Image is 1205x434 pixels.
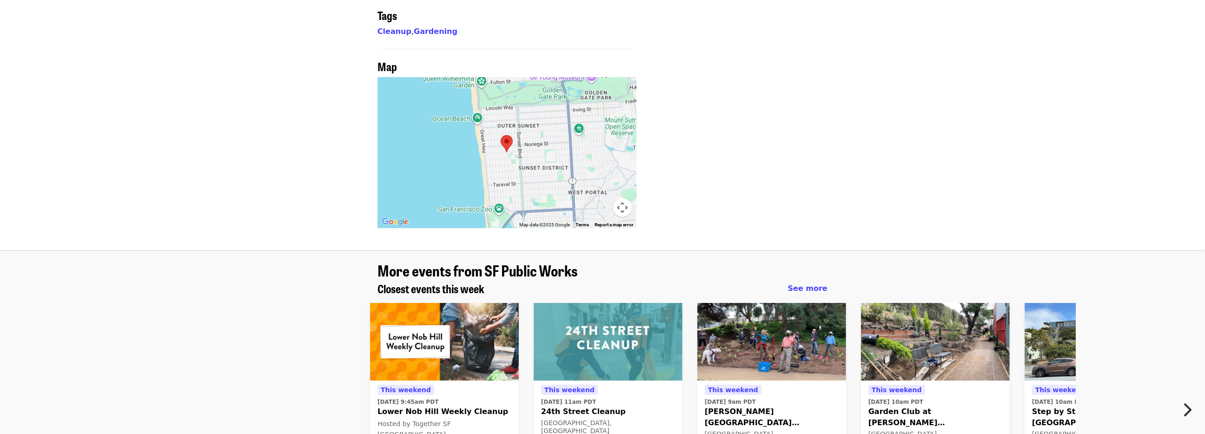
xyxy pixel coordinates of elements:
[380,216,410,228] a: Open this area in Google Maps (opens a new window)
[377,398,438,406] time: [DATE] 9:45am PDT
[377,420,451,427] span: Hosted by Together SF
[541,398,596,406] time: [DATE] 11am PDT
[576,222,589,227] a: Terms (opens in new tab)
[595,222,634,227] a: Report a map error
[370,282,835,296] div: Closest events this week
[377,7,397,23] span: Tags
[370,303,519,381] img: Lower Nob Hill Weekly Cleanup organized by Together SF
[377,282,484,296] a: Closest events this week
[377,406,511,417] span: Lower Nob Hill Weekly Cleanup
[544,386,595,394] span: This weekend
[788,283,828,294] a: See more
[381,386,431,394] span: This weekend
[1182,401,1192,419] i: chevron-right icon
[1025,303,1173,381] img: Step by Step! Athens Avalon Gardening Day organized by SF Public Works
[541,406,675,417] span: 24th Street Cleanup
[519,222,570,227] span: Map data ©2025 Google
[534,303,682,381] img: 24th Street Cleanup organized by SF Public Works
[868,398,923,406] time: [DATE] 10am PDT
[1035,386,1086,394] span: This weekend
[377,280,484,296] span: Closest events this week
[861,303,1010,381] img: Garden Club at Burrows Pocket Park and The Green In-Between organized by SF Public Works
[705,398,756,406] time: [DATE] 9am PDT
[377,27,411,36] a: Cleanup
[872,386,922,394] span: This weekend
[377,58,397,74] span: Map
[1032,406,1166,428] span: Step by Step! [GEOGRAPHIC_DATA] Avalon Gardening Day
[705,406,839,428] span: [PERSON_NAME][GEOGRAPHIC_DATA] [PERSON_NAME] Beautification Day
[377,259,577,281] span: More events from SF Public Works
[377,27,414,36] span: ,
[380,216,410,228] img: Google
[697,303,846,381] img: Glen Park Greenway Beautification Day organized by SF Public Works
[1032,398,1087,406] time: [DATE] 10am PDT
[1174,397,1205,423] button: Next item
[414,27,457,36] a: Gardening
[788,284,828,293] span: See more
[868,406,1002,428] span: Garden Club at [PERSON_NAME][GEOGRAPHIC_DATA] and The Green In-Between
[613,198,632,217] button: Map camera controls
[708,386,758,394] span: This weekend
